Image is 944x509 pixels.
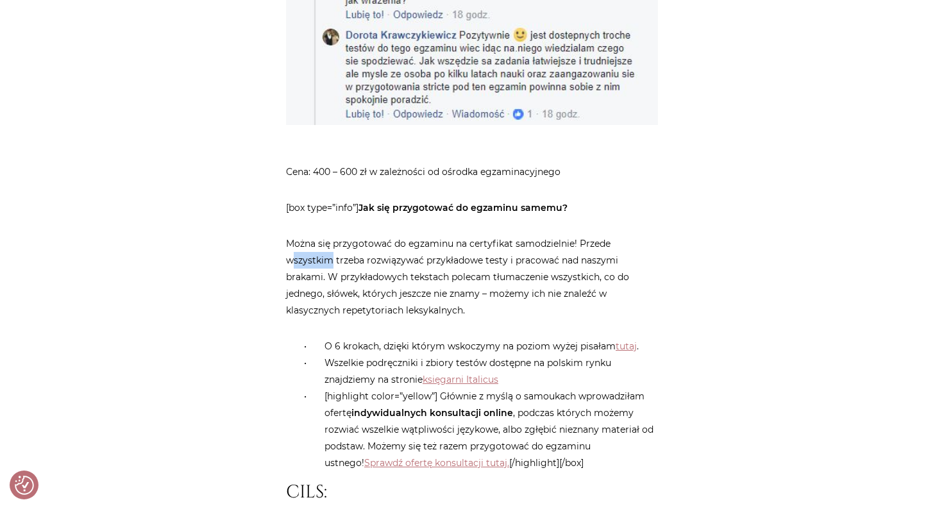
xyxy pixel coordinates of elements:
[358,202,568,213] strong: Jak się przygotować do egzaminu samemu?
[15,476,34,495] img: Revisit consent button
[351,407,513,419] strong: indywidualnych konsultacji online
[286,163,658,180] p: Cena: 400 – 600 zł w zależności od ośrodka egzaminacyjnego
[616,340,637,352] a: tutaj
[423,374,498,385] a: księgarni Italicus
[15,476,34,495] button: Preferencje co do zgód
[312,338,658,355] li: O 6 krokach, dzięki którym wskoczymy na poziom wyżej pisałam .
[286,235,658,319] p: Można się przygotować do egzaminu na certyfikat samodzielnie! Przede wszystkim trzeba rozwiązywać...
[312,388,658,471] li: [highlight color=”yellow”] Głównie z myślą o samoukach wprowadziłam ofertę , podczas których może...
[286,199,658,216] p: [box type=”info”]
[286,481,658,503] h2: CILS:
[312,355,658,388] li: Wszelkie podręczniki i zbiory testów dostępne na polskim rynku znajdziemy na stronie
[364,457,509,469] a: Sprawdź ofertę konsultacji tutaj.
